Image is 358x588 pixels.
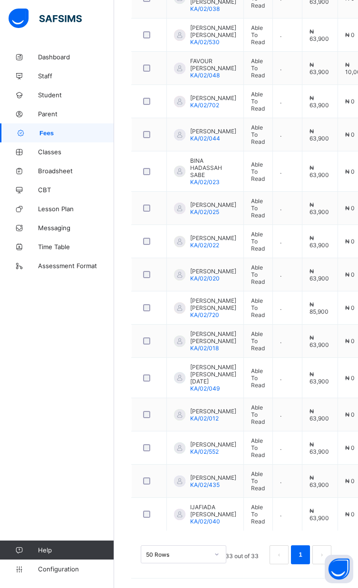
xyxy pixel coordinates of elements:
[190,201,236,208] span: [PERSON_NAME]
[190,518,220,525] span: KA/02/040
[280,337,281,345] span: .
[251,437,265,458] span: Able To Read
[280,238,281,245] span: .
[310,408,329,422] span: ₦ 63,900
[280,374,281,382] span: .
[325,555,353,583] button: Open asap
[280,168,281,175] span: .
[190,94,236,102] span: [PERSON_NAME]
[190,208,219,215] span: KA/02/025
[345,411,355,418] span: ₦ 0
[345,477,355,485] span: ₦ 0
[251,330,265,352] span: Able To Read
[190,275,220,282] span: KA/02/020
[190,157,236,178] span: BINA HADASSAH SABE
[291,545,310,564] li: 1
[310,441,329,455] span: ₦ 63,900
[38,72,114,80] span: Staff
[251,367,265,389] span: Able To Read
[190,415,219,422] span: KA/02/012
[190,441,236,448] span: [PERSON_NAME]
[280,98,281,105] span: .
[190,385,220,392] span: KA/02/049
[280,131,281,138] span: .
[280,411,281,418] span: .
[310,201,329,215] span: ₦ 63,900
[251,297,265,318] span: Able To Read
[190,102,219,109] span: KA/02/702
[345,31,355,38] span: ₦ 0
[38,565,114,573] span: Configuration
[38,546,114,554] span: Help
[38,186,114,194] span: CBT
[251,264,265,285] span: Able To Read
[251,124,265,145] span: Able To Read
[345,168,355,175] span: ₦ 0
[9,9,82,28] img: safsims
[38,110,114,118] span: Parent
[270,545,289,564] button: prev page
[280,271,281,278] span: .
[190,364,236,385] span: [PERSON_NAME] [PERSON_NAME] [DATE]
[190,268,236,275] span: [PERSON_NAME]
[310,474,329,488] span: ₦ 63,900
[251,504,265,525] span: Able To Read
[190,481,220,488] span: KA/02/435
[38,224,114,232] span: Messaging
[251,404,265,425] span: Able To Read
[345,511,355,518] span: ₦ 0
[296,549,305,561] a: 1
[280,477,281,485] span: .
[190,5,220,12] span: KA/02/038
[310,94,329,109] span: ₦ 63,900
[38,167,114,175] span: Broadsheet
[190,234,236,242] span: [PERSON_NAME]
[190,242,219,249] span: KA/02/022
[38,53,114,61] span: Dashboard
[190,345,219,352] span: KA/02/018
[345,374,355,382] span: ₦ 0
[310,301,329,315] span: ₦ 85,900
[280,65,281,72] span: .
[345,238,355,245] span: ₦ 0
[251,231,265,252] span: Able To Read
[280,304,281,311] span: .
[251,57,265,79] span: Able To Read
[345,271,355,278] span: ₦ 0
[310,128,329,142] span: ₦ 63,900
[280,205,281,212] span: .
[345,304,355,311] span: ₦ 0
[190,24,236,38] span: [PERSON_NAME] [PERSON_NAME]
[251,197,265,219] span: Able To Read
[190,330,236,345] span: [PERSON_NAME] [PERSON_NAME]
[310,371,329,385] span: ₦ 63,900
[190,38,220,46] span: KA/02/530
[345,98,355,105] span: ₦ 0
[345,337,355,345] span: ₦ 0
[190,72,220,79] span: KA/02/048
[280,511,281,518] span: .
[146,551,209,558] div: 50 Rows
[251,24,265,46] span: Able To Read
[38,205,114,213] span: Lesson Plan
[38,148,114,156] span: Classes
[38,262,114,270] span: Assessment Format
[38,243,114,251] span: Time Table
[190,311,219,318] span: KA/02/720
[190,135,220,142] span: KA/02/044
[310,28,329,42] span: ₦ 63,900
[39,130,114,137] span: Fees
[280,31,281,38] span: .
[190,128,236,135] span: [PERSON_NAME]
[345,205,355,212] span: ₦ 0
[312,545,331,564] button: next page
[190,408,236,415] span: [PERSON_NAME]
[251,161,265,182] span: Able To Read
[310,334,329,348] span: ₦ 63,900
[190,504,236,518] span: IJAFIADA [PERSON_NAME]
[190,474,236,481] span: [PERSON_NAME]
[345,444,355,451] span: ₦ 0
[251,470,265,492] span: Able To Read
[280,444,281,451] span: .
[190,448,219,455] span: KA/02/552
